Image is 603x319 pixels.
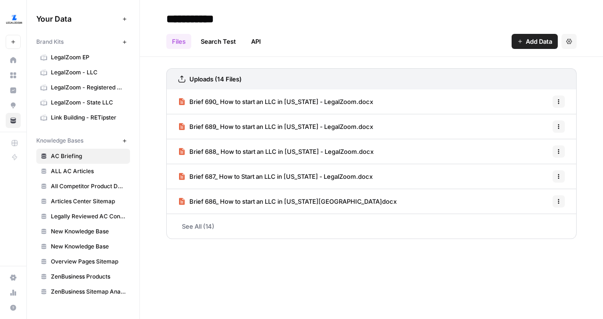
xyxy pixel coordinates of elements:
a: Usage [6,285,21,300]
a: All Competitor Product Data [36,179,130,194]
a: Files [166,34,191,49]
a: Brief 686_ How to start an LLC in [US_STATE][GEOGRAPHIC_DATA]docx [178,189,397,214]
span: Brief 690_ How to start an LLC in [US_STATE] - LegalZoom.docx [189,97,373,106]
span: Overview Pages Sitemap [51,257,126,266]
span: Legally Reviewed AC Content [51,212,126,221]
a: Your Data [6,113,21,128]
span: ALL AC Articles [51,167,126,175]
button: Add Data [512,34,558,49]
span: LegalZoom - State LLC [51,98,126,107]
a: Settings [6,270,21,285]
h3: Uploads (14 Files) [189,74,242,84]
a: API [245,34,267,49]
a: LegalZoom - Registered Agent [36,80,130,95]
span: AC Briefing [51,152,126,160]
span: LegalZoom - LLC [51,68,126,77]
span: Add Data [526,37,552,46]
a: New Knowledge Base [36,239,130,254]
span: LegalZoom - Registered Agent [51,83,126,92]
span: ZenBusiness Sitemap Analysis [51,287,126,296]
a: Articles Center Sitemap [36,194,130,209]
span: New Knowledge Base [51,227,126,236]
a: Home [6,53,21,68]
button: Help + Support [6,300,21,315]
a: ALL AC Articles [36,164,130,179]
img: LegalZoom Logo [6,11,23,28]
a: See All (14) [166,214,577,239]
a: Overview Pages Sitemap [36,254,130,269]
span: ZenBusiness Products [51,272,126,281]
a: ZenBusiness Sitemap Analysis [36,284,130,299]
a: Brief 687_ How to Start an LLC in [US_STATE] - LegalZoom.docx [178,164,373,189]
span: Brief 687_ How to Start an LLC in [US_STATE] - LegalZoom.docx [189,172,373,181]
a: Search Test [195,34,242,49]
span: Brief 689_ How to start an LLC in [US_STATE] - LegalZoom.docx [189,122,373,131]
span: Brief 686_ How to start an LLC in [US_STATE][GEOGRAPHIC_DATA]docx [189,197,397,206]
a: Opportunities [6,98,21,113]
span: Knowledge Bases [36,136,83,145]
a: Link Building - RETipster [36,110,130,125]
span: New Knowledge Base [51,242,126,251]
a: Insights [6,83,21,98]
a: Brief 688_ How to start an LLC in [US_STATE] - LegalZoom.docx [178,139,374,164]
a: LegalZoom EP [36,50,130,65]
span: Link Building - RETipster [51,113,126,122]
a: AC Briefing [36,149,130,164]
span: Brand Kits [36,38,64,46]
a: New Knowledge Base [36,224,130,239]
span: Articles Center Sitemap [51,197,126,206]
a: LegalZoom - LLC [36,65,130,80]
a: LegalZoom - State LLC [36,95,130,110]
span: Your Data [36,13,119,24]
a: Brief 689_ How to start an LLC in [US_STATE] - LegalZoom.docx [178,114,373,139]
a: Browse [6,68,21,83]
span: Brief 688_ How to start an LLC in [US_STATE] - LegalZoom.docx [189,147,374,156]
span: All Competitor Product Data [51,182,126,191]
a: ZenBusiness Products [36,269,130,284]
a: Uploads (14 Files) [178,69,242,89]
a: Legally Reviewed AC Content [36,209,130,224]
a: Brief 690_ How to start an LLC in [US_STATE] - LegalZoom.docx [178,89,373,114]
button: Workspace: LegalZoom [6,8,21,31]
span: LegalZoom EP [51,53,126,62]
